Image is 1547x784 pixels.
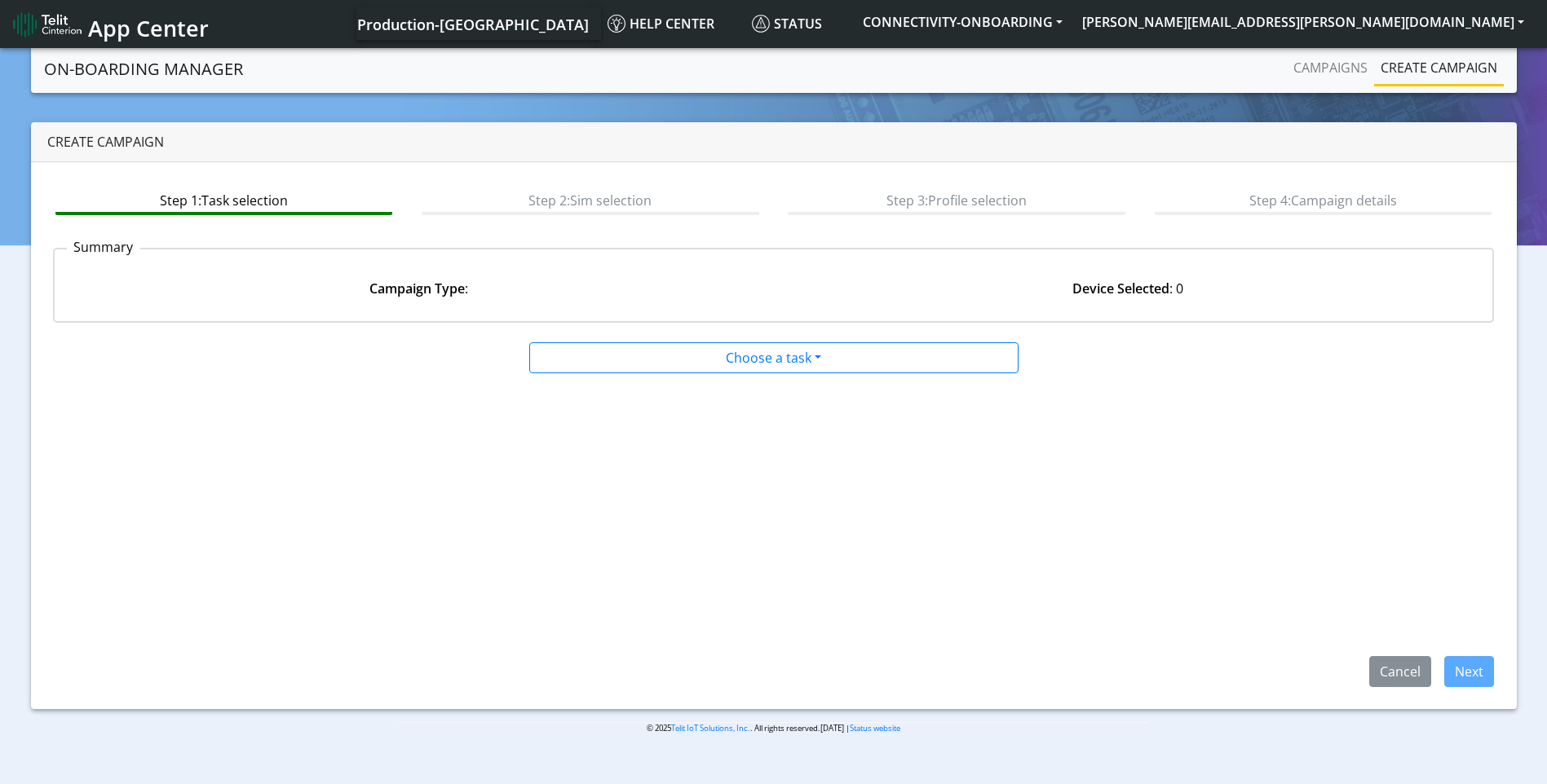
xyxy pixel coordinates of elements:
[850,723,900,733] a: Status website
[608,15,625,33] img: knowledge.svg
[55,184,392,215] btn: Step 1: Task selection
[64,279,774,298] div: :
[1287,51,1374,84] a: Campaigns
[13,7,206,42] a: App Center
[1155,184,1492,215] btn: Step 4: Campaign details
[422,184,758,215] btn: Step 2: Sim selection
[13,11,82,37] img: logo-telit-cinterion-gw-new.png
[1374,51,1504,84] a: Create campaign
[399,722,1148,734] p: © 2025 . All rights reserved.[DATE] |
[1444,656,1494,687] button: Next
[1072,7,1534,37] button: [PERSON_NAME][EMAIL_ADDRESS][PERSON_NAME][DOMAIN_NAME]
[853,7,1072,37] button: CONNECTIVITY-ONBOARDING
[774,279,1483,298] div: : 0
[752,15,770,33] img: status.svg
[1369,656,1431,687] button: Cancel
[44,53,243,86] a: On-Boarding Manager
[529,342,1019,373] button: Choose a task
[745,7,853,40] a: Status
[357,15,589,34] span: Production-[GEOGRAPHIC_DATA]
[369,280,465,297] strong: Campaign Type
[88,13,209,43] span: App Center
[671,723,750,733] a: Telit IoT Solutions, Inc.
[608,15,714,33] span: Help center
[67,237,140,257] p: Summary
[752,15,822,33] span: Status
[788,184,1125,215] btn: Step 3: Profile selection
[356,7,588,40] a: Your current platform instance
[601,7,745,40] a: Help center
[31,122,1517,162] div: Create campaign
[1072,280,1169,297] strong: Device Selected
